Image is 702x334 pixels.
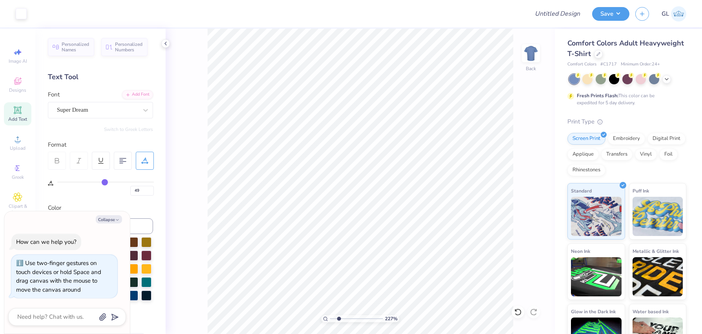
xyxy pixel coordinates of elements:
button: Save [592,7,629,21]
span: Minimum Order: 24 + [621,61,660,68]
span: Image AI [9,58,27,64]
div: Add Font [122,90,153,99]
div: Foil [659,149,678,160]
strong: Fresh Prints Flash: [577,93,618,99]
button: Switch to Greek Letters [104,126,153,133]
span: Designs [9,87,26,93]
div: How can we help you? [16,238,77,246]
div: Print Type [567,117,686,126]
div: Back [526,65,536,72]
div: Screen Print [567,133,605,145]
img: Neon Ink [571,257,622,296]
div: Applique [567,149,599,160]
img: Standard [571,197,622,236]
span: Standard [571,187,592,195]
img: Metallic & Glitter Ink [633,257,683,296]
a: GL [662,6,686,22]
label: Font [48,90,60,99]
div: Vinyl [635,149,657,160]
span: Greek [12,174,24,180]
span: 227 % [385,315,397,322]
div: Format [48,140,154,149]
img: Puff Ink [633,197,683,236]
div: Embroidery [608,133,645,145]
div: This color can be expedited for 5 day delivery. [577,92,673,106]
span: Water based Ink [633,307,669,316]
span: Glow in the Dark Ink [571,307,616,316]
span: Personalized Numbers [115,42,143,53]
span: Neon Ink [571,247,590,255]
div: Use two-finger gestures on touch devices or hold Space and drag canvas with the mouse to move the... [16,259,101,294]
div: Transfers [601,149,633,160]
input: Untitled Design [529,6,586,22]
div: Rhinestones [567,164,605,176]
div: Color [48,203,153,212]
div: Digital Print [647,133,686,145]
img: Back [523,45,539,61]
span: Personalized Names [62,42,89,53]
span: Comfort Colors [567,61,596,68]
span: Add Text [8,116,27,122]
span: Puff Ink [633,187,649,195]
span: Comfort Colors Adult Heavyweight T-Shirt [567,38,684,58]
span: Clipart & logos [4,203,31,216]
div: Text Tool [48,72,153,82]
span: # C1717 [600,61,617,68]
span: Metallic & Glitter Ink [633,247,679,255]
span: GL [662,9,669,18]
button: Collapse [96,215,122,223]
span: Upload [10,145,26,151]
img: Gabrielle Lopez [671,6,686,22]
